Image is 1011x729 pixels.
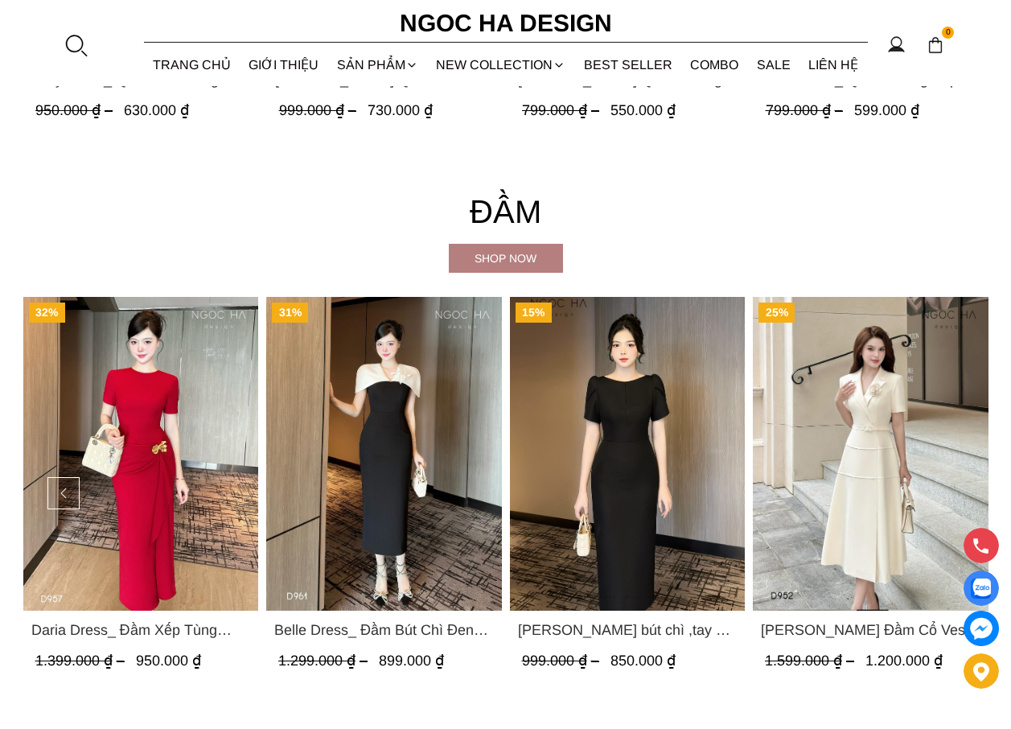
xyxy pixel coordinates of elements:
span: 950.000 ₫ [135,653,200,669]
a: Link to Louisa Dress_ Đầm Cổ Vest Cài Hoa Tùng May Gân Nổi Kèm Đai Màu Bee D952 [761,619,980,641]
div: Shop now [449,249,563,267]
a: Product image - Belle Dress_ Đầm Bút Chì Đen Phối Choàng Vai May Ly Màu Trắng Kèm Hoa D961 [266,297,502,611]
h4: Đầm [23,186,988,237]
a: messenger [964,611,999,646]
a: Link to Aline Pants_ Quần Suông Xếp Ly Mềm Q063 [761,68,980,91]
span: Aline Pants_ Quần Suông Xếp Ly Mềm Q063 [761,68,980,91]
span: 1.599.000 ₫ [765,653,858,669]
span: Belle Dress_ Đầm Bút Chì Đen Phối Choàng Vai May Ly Màu Trắng Kèm Hoa D961 [274,619,494,641]
a: SALE [748,43,800,86]
a: Link to Belle Dress_ Đầm Bút Chì Đen Phối Choàng Vai May Ly Màu Trắng Kèm Hoa D961 [274,619,494,641]
span: 599.000 ₫ [853,102,919,118]
a: TRANG CHỦ [144,43,240,86]
a: Product image - Louisa Dress_ Đầm Cổ Vest Cài Hoa Tùng May Gân Nổi Kèm Đai Màu Bee D952 [753,297,988,611]
div: SẢN PHẨM [328,43,428,86]
span: Daria Dress_ Đầm Xếp Tùng Hông Gắn Tag Cài [PERSON_NAME] Màu Đỏ Cao Cấp D957 [31,619,250,641]
a: Product image - Alice Dress_Đầm bút chì ,tay nụ hồng ,bồng đầu tay màu đen D727 [509,297,745,611]
span: 799.000 ₫ [522,102,603,118]
span: 999.000 ₫ [521,653,602,669]
span: 850.000 ₫ [610,653,675,669]
span: 799.000 ₫ [765,102,846,118]
span: 999.000 ₫ [278,102,360,118]
span: 1.299.000 ₫ [278,653,372,669]
img: img-CART-ICON-ksit0nf1 [927,36,944,54]
span: [PERSON_NAME] bút chì ,tay nụ hồng ,bồng đầu tay màu đen D727 [517,619,737,641]
span: [PERSON_NAME] Quần Suông Trắng Q059 [518,68,738,91]
a: Ngoc Ha Design [385,4,627,43]
span: 1.200.000 ₫ [865,653,943,669]
a: Link to Daria Dress_ Đầm Xếp Tùng Hông Gắn Tag Cài Kim Loại Màu Đỏ Cao Cấp D957 [31,619,250,641]
span: [PERSON_NAME] Quần Bò Suông Xếp LY Màu Xanh Đậm Q065 [274,68,494,91]
span: 1.399.000 ₫ [35,653,128,669]
a: Link to Kelly Pants_ Quần Bò Suông Màu Xanh Q066 [31,68,251,91]
span: 899.000 ₫ [379,653,444,669]
a: Link to Alice Dress_Đầm bút chì ,tay nụ hồng ,bồng đầu tay màu đen D727 [517,619,737,641]
span: 630.000 ₫ [124,102,189,118]
span: [PERSON_NAME] Đầm Cổ Vest Cài Hoa Tùng May Gân Nổi Kèm Đai Màu Bee D952 [761,619,980,641]
a: Link to Kaytlyn Pants_ Quần Bò Suông Xếp LY Màu Xanh Đậm Q065 [274,68,494,91]
a: LIÊN HỆ [799,43,868,86]
a: Combo [681,43,748,86]
span: 730.000 ₫ [367,102,432,118]
a: Product image - Daria Dress_ Đầm Xếp Tùng Hông Gắn Tag Cài Kim Loại Màu Đỏ Cao Cấp D957 [23,297,258,611]
span: 950.000 ₫ [35,102,117,118]
img: Display image [971,579,991,599]
a: Shop now [449,244,563,273]
a: BEST SELLER [575,43,682,86]
a: NEW COLLECTION [427,43,575,86]
a: Link to Lara Pants_ Quần Suông Trắng Q059 [518,68,738,91]
span: 0 [942,27,955,39]
a: Display image [964,570,999,606]
span: Kelly Pants_ Quần Bò Suông Màu Xanh Q066 [31,68,251,91]
span: 550.000 ₫ [610,102,676,118]
a: GIỚI THIỆU [240,43,328,86]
